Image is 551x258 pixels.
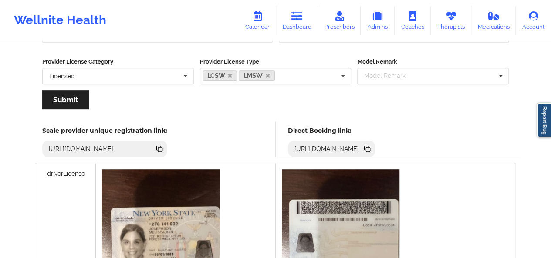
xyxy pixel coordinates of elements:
h5: Scale provider unique registration link: [42,127,167,134]
div: [URL][DOMAIN_NAME] [45,144,117,153]
a: Coaches [395,6,431,35]
a: Calendar [239,6,276,35]
a: Medications [471,6,516,35]
label: Provider License Category [42,57,194,66]
div: [URL][DOMAIN_NAME] [291,144,363,153]
a: LMSW [239,70,275,81]
a: Dashboard [276,6,318,35]
a: Prescribers [318,6,361,35]
label: Provider License Type [200,57,352,66]
a: Admins [361,6,395,35]
div: Model Remark [362,71,418,81]
a: Therapists [431,6,471,35]
div: Licensed [49,73,75,79]
a: Report Bug [537,103,551,137]
h5: Direct Booking link: [288,127,375,134]
label: Model Remark [357,57,509,66]
a: Account [516,6,551,35]
a: LCSW [203,70,237,81]
button: Submit [42,90,89,109]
